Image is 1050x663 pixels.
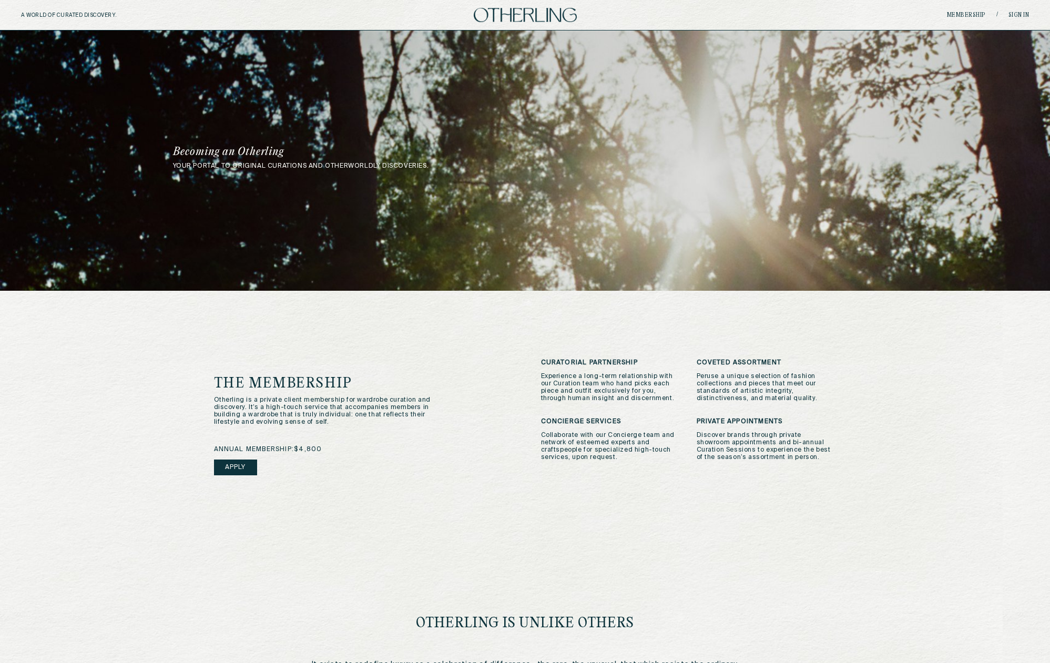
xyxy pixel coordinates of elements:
[21,12,162,18] h5: A WORLD OF CURATED DISCOVERY.
[697,359,837,366] h3: Coveted Assortment
[173,147,596,157] h1: Becoming an Otherling
[541,418,681,425] h3: Concierge Services
[214,460,257,475] a: Apply
[541,432,681,461] p: Collaborate with our Concierge team and network of esteemed experts and craftspeople for speciali...
[996,11,998,19] span: /
[541,373,681,402] p: Experience a long-term relationship with our Curation team who hand picks each piece and outfit e...
[214,396,435,426] p: Otherling is a private client membership for wardrobe curation and discovery. It’s a high-touch s...
[214,446,322,453] span: annual membership: $4,800
[541,359,681,366] h3: Curatorial Partnership
[416,616,635,631] h1: Otherling Is Unlike Others
[697,373,837,402] p: Peruse a unique selection of fashion collections and pieces that meet our standards of artistic i...
[947,12,986,18] a: Membership
[697,432,837,461] p: Discover brands through private showroom appointments and bi-annual Curation Sessions to experien...
[474,8,577,22] img: logo
[1008,12,1029,18] a: Sign in
[173,162,878,170] p: your portal to original curations and otherworldly discoveries.
[214,376,475,391] h1: The Membership
[697,418,837,425] h3: Private Appointments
